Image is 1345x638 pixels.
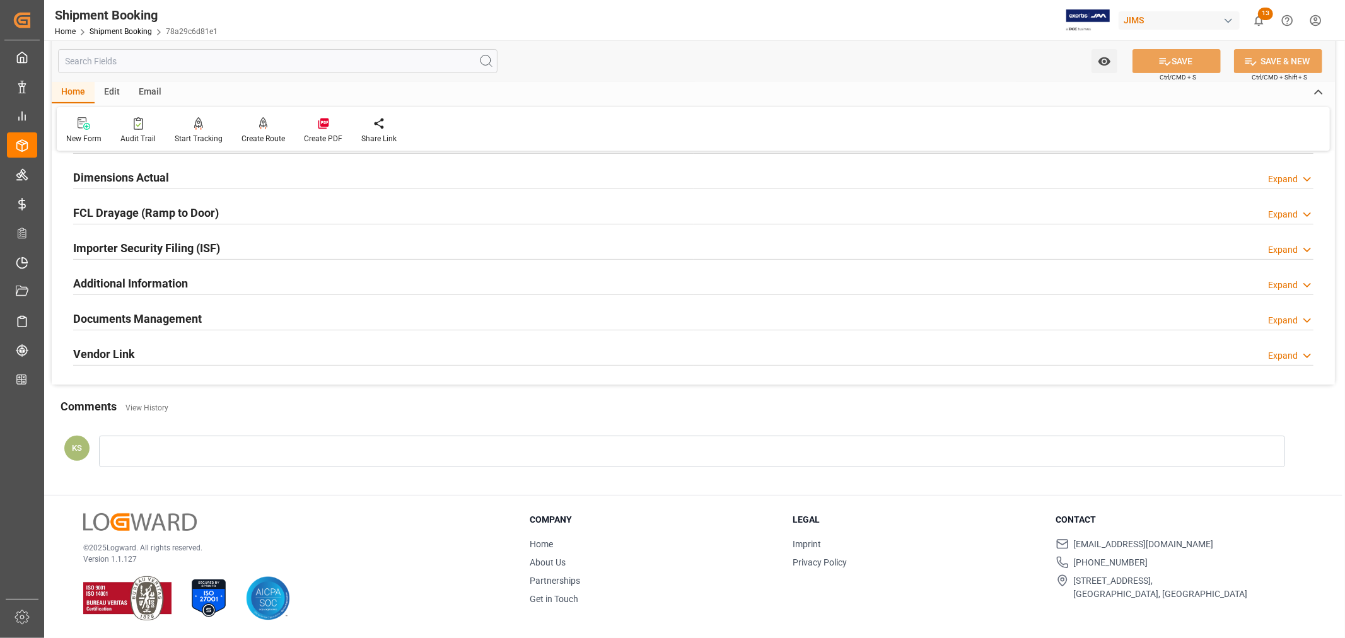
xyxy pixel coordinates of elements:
div: Expand [1268,173,1298,186]
div: Create Route [242,133,285,144]
div: Create PDF [304,133,342,144]
h2: Vendor Link [73,345,135,362]
div: Share Link [361,133,397,144]
a: Shipment Booking [90,27,152,36]
div: Start Tracking [175,133,223,144]
button: SAVE & NEW [1234,49,1322,73]
span: Ctrl/CMD + S [1160,72,1196,82]
img: Exertis%20JAM%20-%20Email%20Logo.jpg_1722504956.jpg [1066,9,1110,32]
span: Ctrl/CMD + Shift + S [1252,72,1307,82]
div: Expand [1268,314,1298,327]
div: New Form [66,133,102,144]
a: View History [125,403,168,412]
div: Shipment Booking [55,6,218,25]
h2: FCL Drayage (Ramp to Door) [73,204,219,221]
img: Logward Logo [83,513,197,531]
span: [EMAIL_ADDRESS][DOMAIN_NAME] [1074,538,1214,551]
button: JIMS [1119,8,1245,32]
button: show 13 new notifications [1245,6,1273,35]
img: ISO 9001 & ISO 14001 Certification [83,576,172,620]
button: Help Center [1273,6,1301,35]
h3: Company [530,513,777,526]
div: JIMS [1119,11,1240,30]
a: Partnerships [530,576,580,586]
h2: Documents Management [73,310,202,327]
a: Home [530,539,553,549]
a: About Us [530,557,566,567]
a: Privacy Policy [793,557,847,567]
a: Get in Touch [530,594,578,604]
div: Audit Trail [120,133,156,144]
img: ISO 27001 Certification [187,576,231,620]
span: 13 [1258,8,1273,20]
div: Expand [1268,243,1298,257]
a: Imprint [793,539,821,549]
input: Search Fields [58,49,498,73]
h2: Importer Security Filing (ISF) [73,240,220,257]
a: Home [55,27,76,36]
span: KS [72,443,82,453]
button: SAVE [1132,49,1221,73]
div: Edit [95,82,129,103]
span: [STREET_ADDRESS], [GEOGRAPHIC_DATA], [GEOGRAPHIC_DATA] [1074,574,1248,601]
div: Expand [1268,279,1298,292]
div: Expand [1268,208,1298,221]
p: Version 1.1.127 [83,554,498,565]
button: open menu [1092,49,1117,73]
h2: Additional Information [73,275,188,292]
h2: Dimensions Actual [73,169,169,186]
div: Email [129,82,171,103]
h3: Contact [1056,513,1303,526]
div: Home [52,82,95,103]
div: Expand [1268,349,1298,362]
p: © 2025 Logward. All rights reserved. [83,542,498,554]
h2: Comments [61,398,117,415]
img: AICPA SOC [246,576,290,620]
h3: Legal [793,513,1040,526]
span: [PHONE_NUMBER] [1074,556,1148,569]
